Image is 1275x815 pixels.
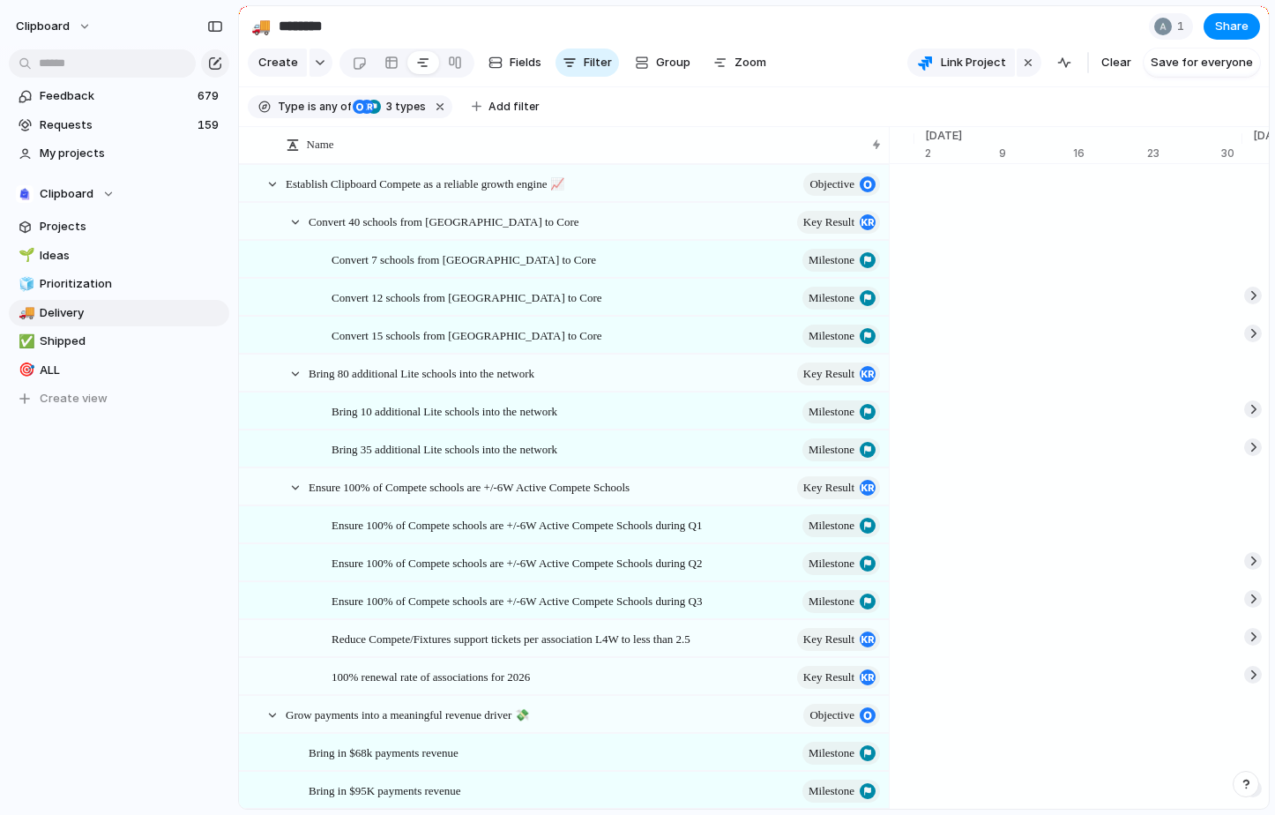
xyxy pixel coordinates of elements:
[309,211,579,231] span: Convert 40 schools from [GEOGRAPHIC_DATA] to Core
[19,274,31,295] div: 🧊
[914,127,973,145] span: [DATE]
[1151,54,1253,71] span: Save for everyone
[803,627,854,652] span: Key result
[332,249,596,269] span: Convert 7 schools from [GEOGRAPHIC_DATA] to Core
[555,49,619,77] button: Filter
[797,628,880,651] button: Key result
[9,300,229,326] div: 🚚Delivery
[809,779,854,804] span: Milestone
[1073,146,1147,161] div: 16
[16,362,34,379] button: 🎯
[1215,18,1249,35] span: Share
[8,12,101,41] button: clipboard
[941,54,1006,71] span: Link Project
[317,99,351,115] span: any of
[803,362,854,386] span: Key result
[332,325,602,345] span: Convert 15 schools from [GEOGRAPHIC_DATA] to Core
[999,146,1073,161] div: 9
[706,49,773,77] button: Zoom
[803,475,854,500] span: Key result
[461,94,550,119] button: Add filter
[40,185,93,203] span: Clipboard
[16,304,34,322] button: 🚚
[802,249,880,272] button: Milestone
[925,146,999,161] div: 2
[626,49,699,77] button: Group
[332,552,703,572] span: Ensure 100% of Compete schools are +/-6W Active Compete Schools during Q2
[278,99,304,115] span: Type
[809,589,854,614] span: Milestone
[40,390,108,407] span: Create view
[251,14,271,38] div: 🚚
[809,172,854,197] span: objective
[9,213,229,240] a: Projects
[9,83,229,109] a: Feedback679
[802,552,880,575] button: Milestone
[309,363,534,383] span: Bring 80 additional Lite schools into the network
[9,112,229,138] a: Requests159
[809,551,854,576] span: Milestone
[510,54,541,71] span: Fields
[809,437,854,462] span: Milestone
[1147,146,1221,161] div: 23
[308,99,317,115] span: is
[802,400,880,423] button: Milestone
[803,210,854,235] span: Key result
[248,49,307,77] button: Create
[802,325,880,348] button: Milestone
[802,438,880,461] button: Milestone
[1177,18,1189,35] span: 1
[803,665,854,690] span: Key result
[809,741,854,766] span: Milestone
[9,328,229,355] a: ✅Shipped
[797,211,880,234] button: Key result
[802,287,880,310] button: Milestone
[797,666,880,689] button: Key result
[9,357,229,384] div: 🎯ALL
[809,248,854,273] span: Milestone
[332,514,703,535] span: Ensure 100% of Compete schools are +/-6W Active Compete Schools during Q1
[304,97,354,116] button: isany of
[809,286,854,310] span: Milestone
[258,54,298,71] span: Create
[286,704,529,724] span: Grow payments into a meaningful revenue driver 💸
[584,54,612,71] span: Filter
[40,145,223,162] span: My projects
[9,243,229,269] a: 🌱Ideas
[332,438,557,459] span: Bring 35 additional Lite schools into the network
[803,173,880,196] button: objective
[40,275,223,293] span: Prioritization
[803,704,880,727] button: objective
[809,513,854,538] span: Milestone
[40,218,223,236] span: Projects
[1101,54,1131,71] span: Clear
[809,703,854,728] span: objective
[19,303,31,323] div: 🚚
[488,99,540,115] span: Add filter
[9,271,229,297] a: 🧊Prioritization
[802,780,880,803] button: Milestone
[9,385,229,412] button: Create view
[9,140,229,167] a: My projects
[809,400,854,424] span: Milestone
[247,12,275,41] button: 🚚
[332,400,557,421] span: Bring 10 additional Lite schools into the network
[797,476,880,499] button: Key result
[656,54,690,71] span: Group
[1094,49,1138,77] button: Clear
[907,49,1015,77] button: Link Project
[353,97,429,116] button: 3 types
[381,99,426,115] span: types
[40,304,223,322] span: Delivery
[802,514,880,537] button: Milestone
[481,49,548,77] button: Fields
[40,362,223,379] span: ALL
[332,666,530,686] span: 100% renewal rate of associations for 2026
[19,332,31,352] div: ✅
[16,275,34,293] button: 🧊
[332,590,703,610] span: Ensure 100% of Compete schools are +/-6W Active Compete Schools during Q3
[286,173,564,193] span: Establish Clipboard Compete as a reliable growth engine 📈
